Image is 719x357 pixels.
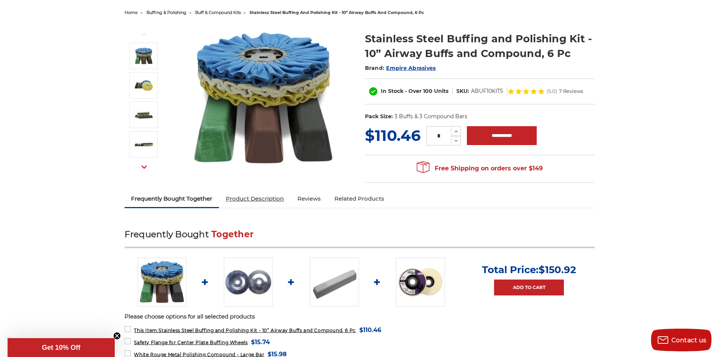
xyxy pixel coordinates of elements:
[386,65,436,71] a: Empire Abrasives
[211,229,254,240] span: Together
[125,229,209,240] span: Frequently Bought
[405,88,422,94] span: - Over
[134,135,153,154] img: Stainless Steel Buffing and Polishing Kit - 10” Airway Buffs and Compound, 6 Pc
[471,87,503,95] dd: ABUF10KIT5
[417,161,543,176] span: Free Shipping on orders over $149
[456,87,469,95] dt: SKU:
[195,10,241,15] a: buff & compound kits
[365,31,595,61] h1: Stainless Steel Buffing and Polishing Kit - 10” Airway Buffs and Compound, 6 Pc
[8,338,115,357] div: Get 10% OffClose teaser
[381,88,403,94] span: In Stock
[482,264,576,276] p: Total Price:
[134,328,159,333] strong: This Item:
[146,10,186,15] a: buffing & polishing
[125,10,138,15] a: home
[365,126,420,145] span: $110.46
[539,264,576,276] span: $150.92
[135,159,153,175] button: Next
[42,344,80,351] span: Get 10% Off
[494,280,564,295] a: Add to Cart
[134,105,153,124] img: Stainless Steel Buffing and Polishing Kit - 10” Airway Buffs and Compound, 6 Pc
[671,337,707,344] span: Contact us
[559,89,583,94] span: 7 Reviews
[365,113,393,121] dt: Pack Size:
[434,88,448,94] span: Units
[134,328,356,333] span: Stainless Steel Buffing and Polishing Kit - 10” Airway Buffs and Compound, 6 Pc
[135,26,153,43] button: Previous
[134,340,248,345] span: Safety Flange for Center Plate Buffing Wheels
[651,329,711,351] button: Contact us
[138,258,187,307] img: 10 inch airway buff and polishing compound kit for stainless steel
[547,89,557,94] span: (5.0)
[113,332,121,340] button: Close teaser
[125,312,595,321] p: Please choose options for all selected products
[249,10,424,15] span: stainless steel buffing and polishing kit - 10” airway buffs and compound, 6 pc
[125,190,219,207] a: Frequently Bought Together
[134,46,153,65] img: 10 inch airway buff and polishing compound kit for stainless steel
[423,88,433,94] span: 100
[189,23,340,175] img: 10 inch airway buff and polishing compound kit for stainless steel
[328,190,391,207] a: Related Products
[365,65,385,71] span: Brand:
[134,76,153,95] img: Stainless Steel 10 inch airway buff and polishing compound kit
[251,337,270,347] span: $15.74
[219,190,291,207] a: Product Description
[359,325,381,335] span: $110.46
[394,113,467,121] dd: 3 Buffs & 3 Compound Bars
[291,190,328,207] a: Reviews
